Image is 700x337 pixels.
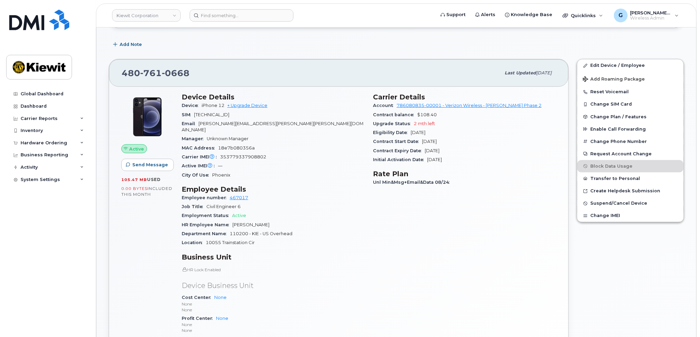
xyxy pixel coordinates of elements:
[500,8,557,22] a: Knowledge Base
[590,127,646,132] span: Enable Call Forwarding
[132,161,168,168] span: Send Message
[577,123,684,135] button: Enable Call Forwarding
[630,10,672,15] span: [PERSON_NAME].[PERSON_NAME]
[577,160,684,172] button: Block Data Usage
[218,163,222,168] span: —
[230,231,292,236] span: 110200 - KIE - US Overhead
[481,11,495,18] span: Alerts
[446,11,466,18] span: Support
[182,185,365,193] h3: Employee Details
[182,121,363,132] span: [PERSON_NAME][EMAIL_ADDRESS][PERSON_NAME][PERSON_NAME][DOMAIN_NAME]
[182,93,365,101] h3: Device Details
[182,240,206,245] span: Location
[505,70,536,75] span: Last updated
[129,146,144,152] span: Active
[202,103,225,108] span: iPhone 12
[182,253,365,261] h3: Business Unit
[373,139,422,144] span: Contract Start Date
[618,11,623,20] span: G
[182,154,220,159] span: Carrier IMEI
[436,8,470,22] a: Support
[583,76,645,83] span: Add Roaming Package
[182,231,230,236] span: Department Name
[194,112,229,117] span: [TECHNICAL_ID]
[182,307,365,313] p: None
[577,98,684,110] button: Change SIM Card
[182,295,214,300] span: Cost Center
[411,130,425,135] span: [DATE]
[373,170,556,178] h3: Rate Plan
[427,157,442,162] span: [DATE]
[590,114,647,119] span: Change Plan / Features
[182,172,212,178] span: City Of Use
[227,103,267,108] a: + Upgrade Device
[182,327,365,333] p: None
[182,267,365,273] p: HR Lock Enabled
[373,130,411,135] span: Eligibility Date
[182,136,207,141] span: Manager
[577,197,684,209] button: Suspend/Cancel Device
[182,316,216,321] span: Profit Center
[190,9,293,22] input: Find something...
[206,240,255,245] span: 10055 Trainstation Cir
[397,103,542,108] a: 786080835-00001 - Verizon Wireless - [PERSON_NAME] Phase 2
[373,157,427,162] span: Initial Activation Date
[121,159,174,171] button: Send Message
[216,316,228,321] a: None
[182,103,202,108] span: Device
[425,148,439,153] span: [DATE]
[558,9,608,22] div: Quicklinks
[536,70,552,75] span: [DATE]
[182,204,206,209] span: Job Title
[511,11,552,18] span: Knowledge Base
[182,222,232,227] span: HR Employee Name
[127,96,168,137] img: iPhone_12.jpg
[630,15,672,21] span: Wireless Admin
[218,145,255,151] span: 18e7b080356a
[182,322,365,327] p: None
[109,38,148,51] button: Add Note
[670,307,695,332] iframe: Messenger Launcher
[122,68,190,78] span: 480
[470,8,500,22] a: Alerts
[121,186,147,191] span: 0.00 Bytes
[232,222,269,227] span: [PERSON_NAME]
[417,112,437,117] span: $108.40
[206,204,241,209] span: Civil Engineer 6
[577,72,684,86] button: Add Roaming Package
[182,281,365,291] p: Device Business Unit
[162,68,190,78] span: 0668
[220,154,266,159] span: 353779337908802
[182,145,218,151] span: MAC Address
[373,93,556,101] h3: Carrier Details
[577,209,684,222] button: Change IMEI
[214,295,227,300] a: None
[577,111,684,123] button: Change Plan / Features
[577,172,684,185] button: Transfer to Personal
[577,135,684,148] button: Change Phone Number
[121,177,147,182] span: 105.47 MB
[373,112,417,117] span: Contract balance
[120,41,142,48] span: Add Note
[414,121,435,126] span: 2 mth left
[577,86,684,98] button: Reset Voicemail
[590,201,647,206] span: Suspend/Cancel Device
[373,180,453,185] span: Unl Min&Msg+Email&Data 08/24
[207,136,249,141] span: Unknown Manager
[140,68,162,78] span: 761
[577,185,684,197] a: Create Helpdesk Submission
[147,177,161,182] span: used
[182,163,218,168] span: Active IMEI
[182,121,198,126] span: Email
[571,13,596,18] span: Quicklinks
[230,195,248,200] a: 467017
[373,121,414,126] span: Upgrade Status
[112,9,181,22] a: Kiewit Corporation
[182,213,232,218] span: Employment Status
[577,59,684,72] a: Edit Device / Employee
[609,9,684,22] div: Gabrielle.Chicoine
[422,139,437,144] span: [DATE]
[182,195,230,200] span: Employee number
[577,148,684,160] button: Request Account Change
[182,301,365,307] p: None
